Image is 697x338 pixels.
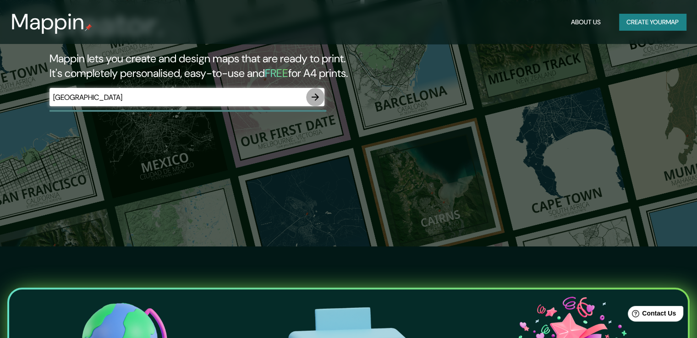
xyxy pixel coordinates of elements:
h3: Mappin [11,9,85,35]
img: mappin-pin [85,24,92,31]
button: About Us [567,14,604,31]
h5: FREE [265,66,288,80]
button: Create yourmap [619,14,686,31]
h2: Mappin lets you create and design maps that are ready to print. It's completely personalised, eas... [49,51,398,81]
iframe: Help widget launcher [615,302,687,328]
input: Choose your favourite place [49,92,306,103]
